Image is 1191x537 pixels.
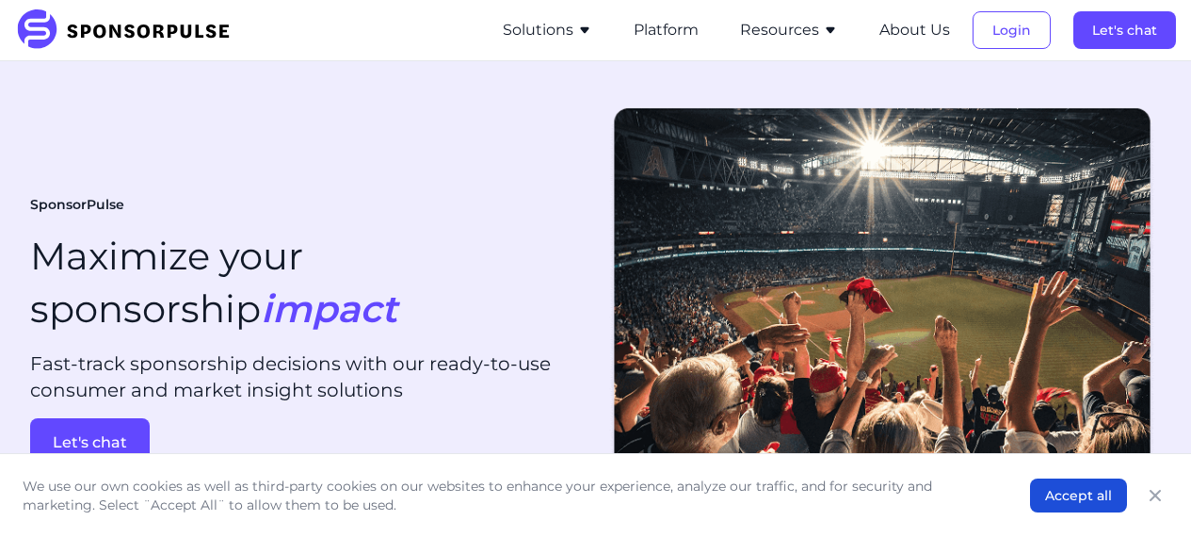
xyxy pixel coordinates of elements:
[503,19,592,41] button: Solutions
[30,418,150,467] button: Let's chat
[879,22,950,39] a: About Us
[634,19,699,41] button: Platform
[879,19,950,41] button: About Us
[30,230,397,335] h1: Maximize your sponsorship
[634,22,699,39] a: Platform
[1073,22,1176,39] a: Let's chat
[30,350,588,403] p: Fast-track sponsorship decisions with our ready-to-use consumer and market insight solutions
[1073,11,1176,49] button: Let's chat
[1030,479,1127,513] button: Accept all
[973,22,1051,39] a: Login
[30,418,588,467] a: Let's chat
[30,196,124,215] span: SponsorPulse
[15,9,244,51] img: SponsorPulse
[23,477,992,514] p: We use our own cookies as well as third-party cookies on our websites to enhance your experience,...
[973,11,1051,49] button: Login
[1142,482,1168,509] button: Close
[740,19,838,41] button: Resources
[261,285,397,332] i: impact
